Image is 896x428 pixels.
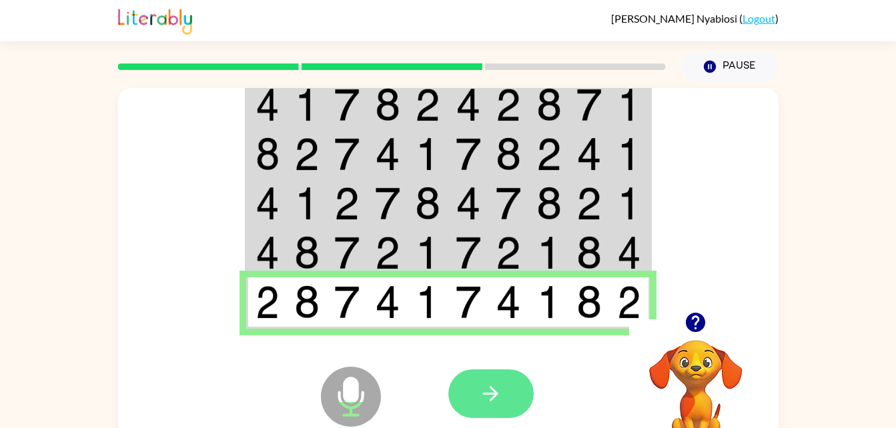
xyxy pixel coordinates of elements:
[536,285,562,319] img: 1
[456,285,481,319] img: 7
[456,236,481,269] img: 7
[294,137,320,171] img: 2
[536,88,562,121] img: 8
[496,88,521,121] img: 2
[415,285,440,319] img: 1
[611,12,739,25] span: [PERSON_NAME] Nyabiosi
[496,285,521,319] img: 4
[617,137,641,171] img: 1
[415,236,440,269] img: 1
[576,137,602,171] img: 4
[536,137,562,171] img: 2
[456,137,481,171] img: 7
[617,88,641,121] img: 1
[743,12,775,25] a: Logout
[334,285,360,319] img: 7
[456,187,481,220] img: 4
[256,187,280,220] img: 4
[294,187,320,220] img: 1
[256,236,280,269] img: 4
[415,88,440,121] img: 2
[256,285,280,319] img: 2
[334,187,360,220] img: 2
[576,88,602,121] img: 7
[617,187,641,220] img: 1
[576,236,602,269] img: 8
[375,187,400,220] img: 7
[611,12,779,25] div: ( )
[294,88,320,121] img: 1
[375,137,400,171] img: 4
[536,236,562,269] img: 1
[415,137,440,171] img: 1
[682,51,779,82] button: Pause
[294,285,320,319] img: 8
[375,285,400,319] img: 4
[496,236,521,269] img: 2
[496,187,521,220] img: 7
[456,88,481,121] img: 4
[118,5,192,35] img: Literably
[617,285,641,319] img: 2
[617,236,641,269] img: 4
[334,137,360,171] img: 7
[375,88,400,121] img: 8
[415,187,440,220] img: 8
[256,88,280,121] img: 4
[334,88,360,121] img: 7
[576,187,602,220] img: 2
[256,137,280,171] img: 8
[496,137,521,171] img: 8
[375,236,400,269] img: 2
[536,187,562,220] img: 8
[576,285,602,319] img: 8
[294,236,320,269] img: 8
[334,236,360,269] img: 7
